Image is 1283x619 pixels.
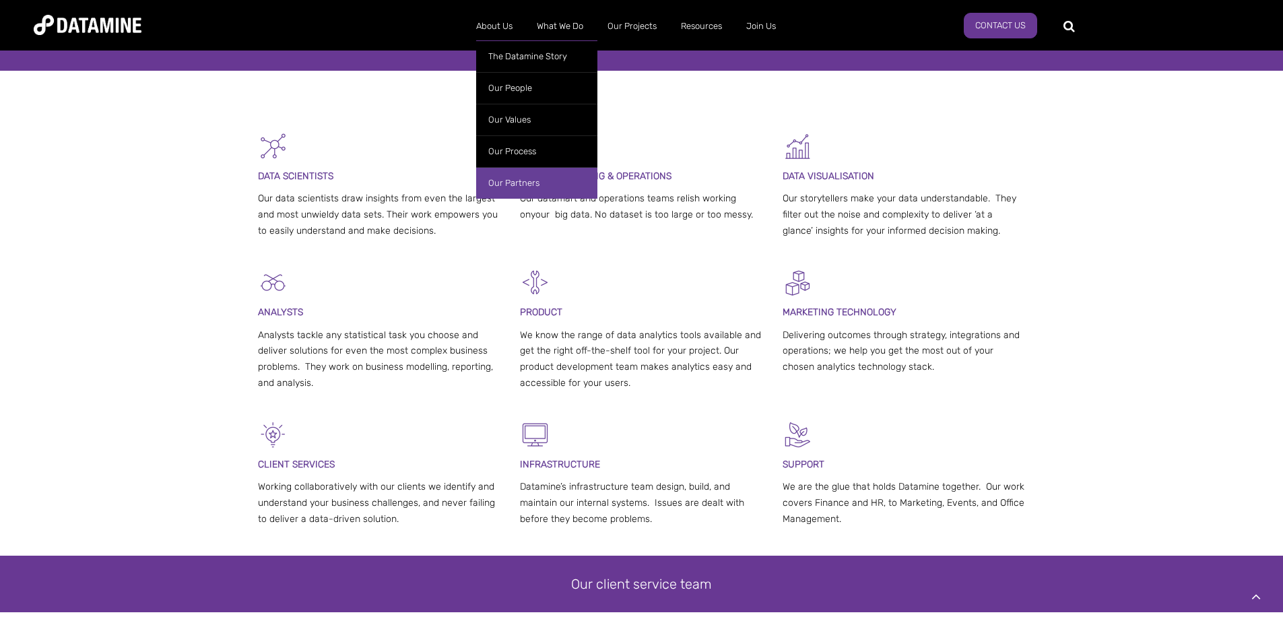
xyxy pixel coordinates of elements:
img: Digital Activation [783,267,813,298]
span: MARKETING TECHNOLOGY [783,306,896,318]
a: Resources [669,9,734,44]
a: Our Projects [595,9,669,44]
img: Graph - Network [258,131,288,162]
p: Our storytellers make your data understandable. They filter out the noise and complexity to deliv... [783,191,1026,238]
img: Mentor [783,420,813,450]
span: SUPPORT [783,459,824,470]
img: Analysts [258,267,288,298]
span: CLI [258,459,272,470]
span: DATA SCIENTISTS [258,170,333,182]
p: Analysts tackle any statistical task you choose and deliver solutions for even the most complex b... [258,327,501,391]
img: Client Services [258,420,288,450]
p: Working collaboratively with our clients we identify and understand your business challenges, and... [258,479,501,527]
a: Our Partners [476,167,597,199]
a: The Datamine Story [476,40,597,72]
span: ENT SERVICES [272,459,335,470]
span: Our client service team [571,576,712,592]
a: What We Do [525,9,595,44]
a: Our Values [476,104,597,135]
p: We know the range of data analytics tools available and get the right off-the-shelf tool for your... [520,327,763,391]
p: Our datamart and operations teams relish working onyour big data. No dataset is too large or too ... [520,191,763,223]
span: INFRASTRUCTURE [520,459,600,470]
p: Datamine’s infrastructure team design, build, and maintain our internal systems. Issues are dealt... [520,479,763,527]
p: Delivering outcomes through strategy, integrations and operations; we help you get the most out o... [783,327,1026,375]
img: IT [520,420,550,450]
a: Contact Us [964,13,1037,38]
a: Our People [476,72,597,104]
span: DATA VISUALISATION [783,170,874,182]
img: Development [520,267,550,298]
a: About Us [464,9,525,44]
a: Our Process [476,135,597,167]
img: Datamine [34,15,141,35]
p: We are the glue that holds Datamine together. Our work covers Finance and HR, to Marketing, Event... [783,479,1026,527]
span: ANALYSTS [258,306,303,318]
p: Our data scientists draw insights from even the largest and most unwieldy data sets. Their work e... [258,191,501,238]
a: Join Us [734,9,788,44]
span: PRODUCT [520,306,562,318]
img: Graph 5 [783,131,813,162]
